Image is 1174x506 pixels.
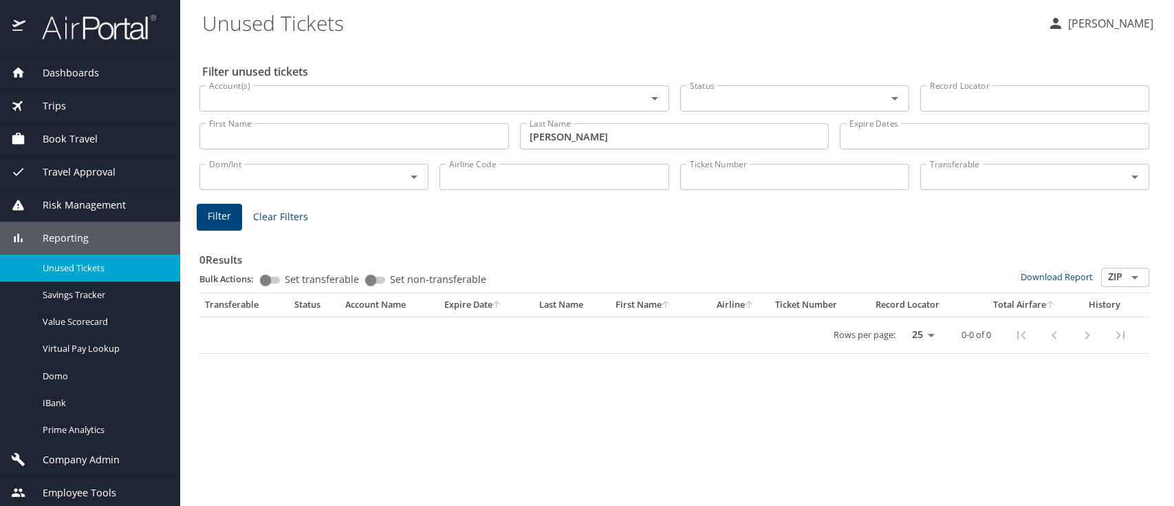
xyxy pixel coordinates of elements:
[205,299,283,311] div: Transferable
[12,14,27,41] img: icon-airportal.png
[202,61,1152,83] h2: Filter unused tickets
[745,301,754,310] button: sort
[645,89,664,108] button: Open
[43,370,164,383] span: Domo
[1075,293,1134,317] th: History
[43,342,164,355] span: Virtual Pay Lookup
[1042,11,1159,36] button: [PERSON_NAME]
[492,301,502,310] button: sort
[202,1,1036,44] h1: Unused Tickets
[610,293,702,317] th: First Name
[834,330,895,339] p: Rows per page:
[1125,167,1144,187] button: Open
[1064,15,1153,32] p: [PERSON_NAME]
[25,198,126,213] span: Risk Management
[770,293,870,317] th: Ticket Number
[25,165,116,180] span: Travel Approval
[43,288,164,302] span: Savings Tracker
[199,273,265,285] p: Bulk Actions:
[340,293,439,317] th: Account Name
[404,167,424,187] button: Open
[901,325,939,346] select: rows per page
[25,485,116,500] span: Employee Tools
[25,131,98,147] span: Book Travel
[870,293,974,317] th: Record Locator
[253,209,308,226] span: Clear Filters
[27,14,156,41] img: airportal-logo.png
[25,98,66,114] span: Trips
[43,423,164,436] span: Prime Analytics
[248,204,314,230] button: Clear Filters
[199,244,1149,268] h3: 0 Results
[208,208,231,225] span: Filter
[1021,271,1093,283] a: Download Report
[885,89,904,108] button: Open
[197,204,242,231] button: Filter
[199,293,1149,354] table: custom pagination table
[1125,268,1144,287] button: Open
[285,275,359,284] span: Set transferable
[43,262,164,275] span: Unused Tickets
[289,293,340,317] th: Status
[25,65,99,81] span: Dashboards
[43,315,164,328] span: Value Scorecard
[702,293,770,317] th: Airline
[390,275,486,284] span: Set non-transferable
[1046,301,1056,310] button: sort
[961,330,991,339] p: 0-0 of 0
[25,231,89,246] span: Reporting
[25,452,120,467] span: Company Admin
[43,397,164,410] span: IBank
[973,293,1075,317] th: Total Airfare
[439,293,534,317] th: Expire Date
[662,301,671,310] button: sort
[534,293,609,317] th: Last Name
